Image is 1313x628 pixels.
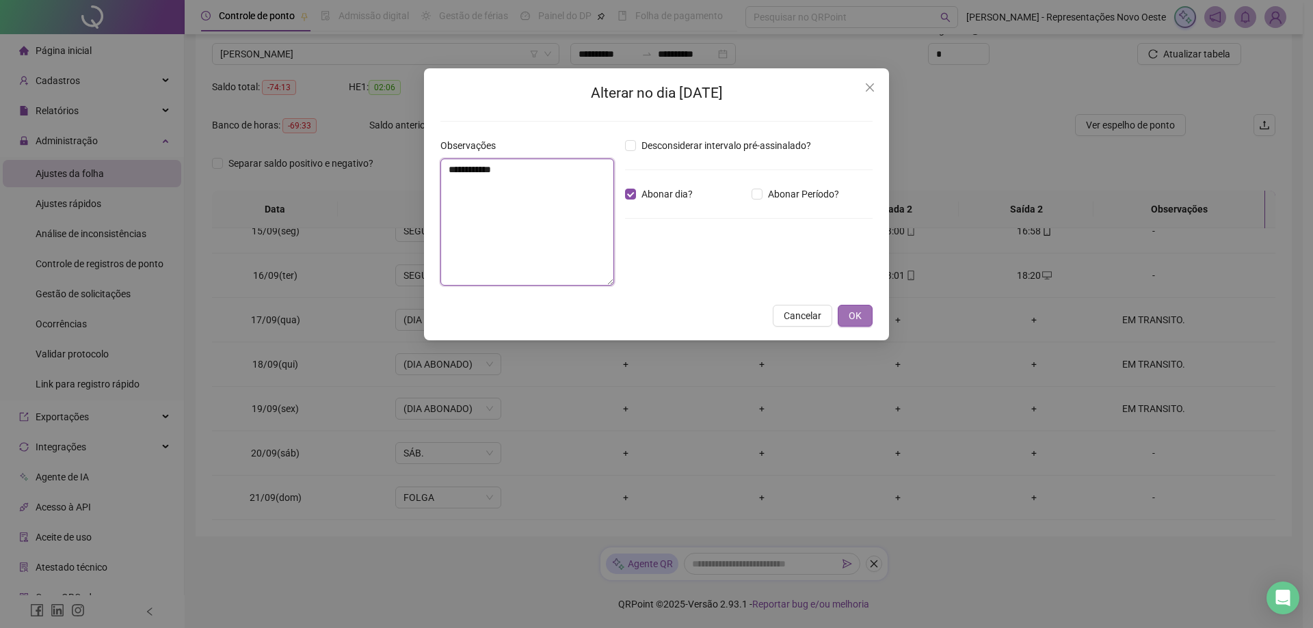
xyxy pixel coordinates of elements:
span: Cancelar [784,308,821,323]
h2: Alterar no dia [DATE] [440,82,873,105]
button: Close [859,77,881,98]
span: OK [849,308,862,323]
label: Observações [440,138,505,153]
button: Cancelar [773,305,832,327]
span: Abonar Período? [762,187,845,202]
span: Abonar dia? [636,187,698,202]
span: Desconsiderar intervalo pré-assinalado? [636,138,817,153]
button: OK [838,305,873,327]
span: close [864,82,875,93]
div: Open Intercom Messenger [1266,582,1299,614]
